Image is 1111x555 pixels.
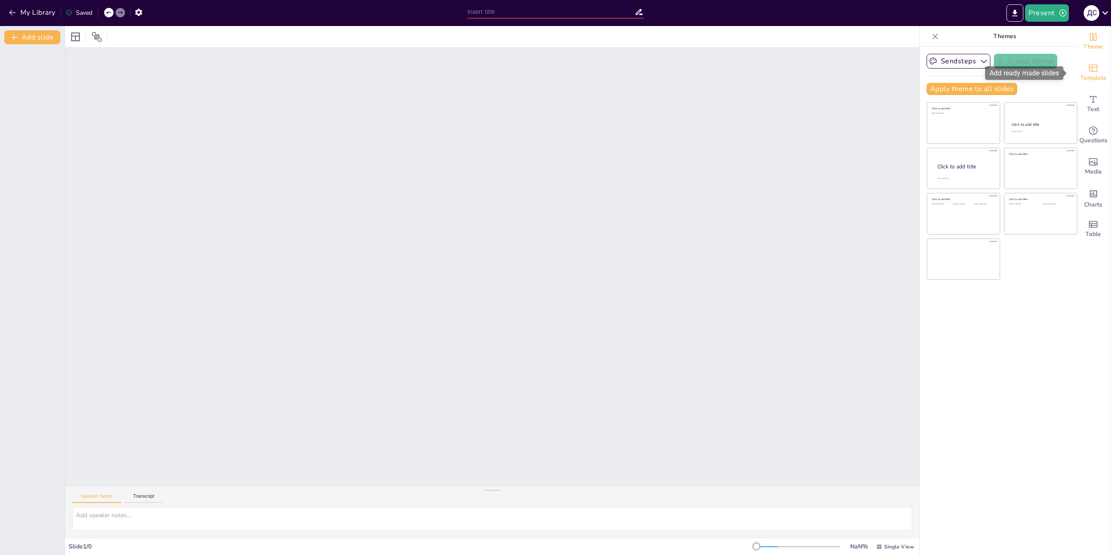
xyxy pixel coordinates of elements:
button: Present [1025,4,1068,22]
span: Text [1087,105,1099,114]
div: Click to add text [953,203,973,205]
span: Media [1085,167,1102,177]
div: Click to add text [932,112,994,115]
button: Create theme [994,54,1057,69]
div: Click to add title [937,163,993,171]
div: Add a table [1076,213,1111,245]
div: Saved [66,9,92,17]
div: Add text boxes [1076,89,1111,120]
div: Click to add text [1043,203,1070,205]
button: Apply theme to all slides [927,83,1017,95]
div: Get real-time input from your audience [1076,120,1111,151]
button: Д С [1084,4,1099,22]
div: Click to add title [1009,197,1071,201]
div: Click to add title [932,197,994,201]
span: Single View [884,543,914,550]
div: Click to add title [1009,152,1071,155]
div: Add charts and graphs [1076,182,1111,213]
div: Add ready made slides [985,66,1063,80]
span: Template [1080,73,1107,83]
p: Themes [942,26,1067,47]
div: Slide 1 / 0 [69,542,756,551]
div: Layout [69,30,82,44]
div: Click to add text [932,203,951,205]
span: Position [92,32,102,42]
button: Transcript [125,493,163,503]
div: Click to add text [974,203,994,205]
div: Д С [1084,5,1099,21]
div: Click to add title [1012,122,1069,127]
span: Charts [1084,200,1102,210]
input: Insert title [467,6,635,18]
button: Export to PowerPoint [1006,4,1023,22]
button: My Library [7,6,59,20]
span: Questions [1079,136,1108,145]
button: Add slide [4,30,60,44]
div: Click to add title [932,107,994,110]
div: Add images, graphics, shapes or video [1076,151,1111,182]
div: Click to add text [1011,131,1069,133]
div: NaN % [848,542,869,551]
span: Table [1085,230,1101,239]
div: Add ready made slides [1076,57,1111,89]
div: Click to add text [1009,203,1036,205]
button: Sendsteps [927,54,990,69]
div: Click to add body [937,177,992,180]
span: Theme [1083,42,1103,52]
button: Speaker Notes [72,493,121,503]
div: Change the overall theme [1076,26,1111,57]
